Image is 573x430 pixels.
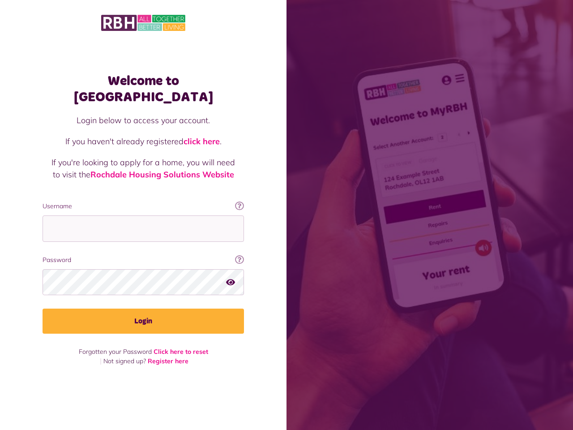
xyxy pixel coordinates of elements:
[43,202,244,211] label: Username
[148,357,188,365] a: Register here
[154,348,208,356] a: Click here to reset
[43,73,244,105] h1: Welcome to [GEOGRAPHIC_DATA]
[51,135,235,147] p: If you haven't already registered .
[43,309,244,334] button: Login
[90,169,234,180] a: Rochdale Housing Solutions Website
[51,114,235,126] p: Login below to access your account.
[79,348,152,356] span: Forgotten your Password
[103,357,146,365] span: Not signed up?
[101,13,185,32] img: MyRBH
[184,136,220,146] a: click here
[51,156,235,181] p: If you're looking to apply for a home, you will need to visit the
[43,255,244,265] label: Password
